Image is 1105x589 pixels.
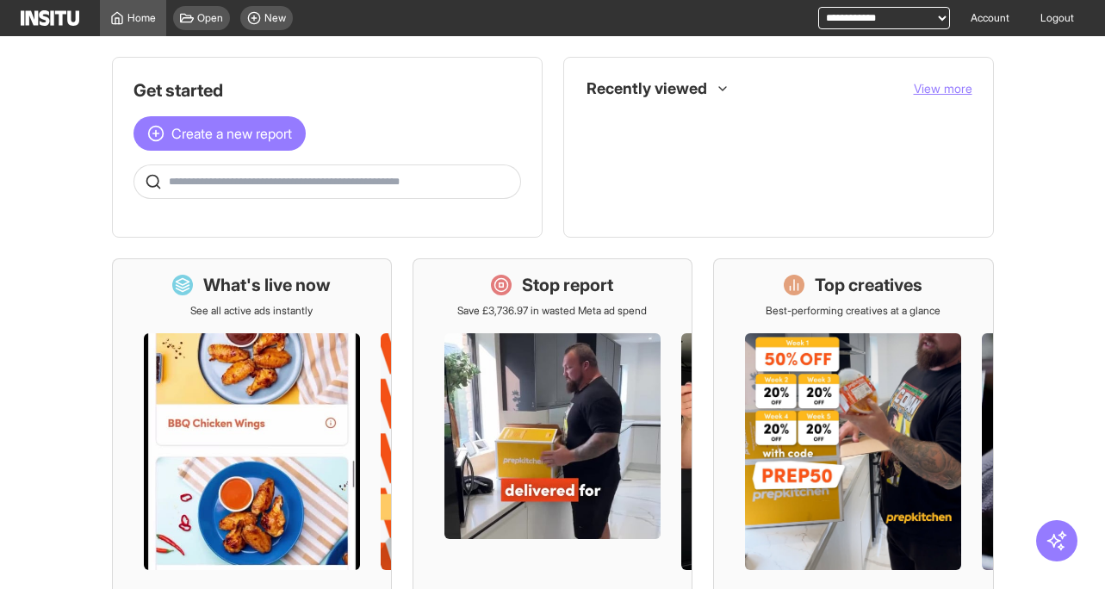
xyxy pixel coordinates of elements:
[522,273,613,297] h1: Stop report
[190,304,313,318] p: See all active ads instantly
[133,78,521,102] h1: Get started
[21,10,79,26] img: Logo
[457,304,647,318] p: Save £3,736.97 in wasted Meta ad spend
[914,80,972,97] button: View more
[766,304,940,318] p: Best-performing creatives at a glance
[127,11,156,25] span: Home
[264,11,286,25] span: New
[133,116,306,151] button: Create a new report
[171,123,292,144] span: Create a new report
[197,11,223,25] span: Open
[815,273,922,297] h1: Top creatives
[203,273,331,297] h1: What's live now
[914,81,972,96] span: View more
